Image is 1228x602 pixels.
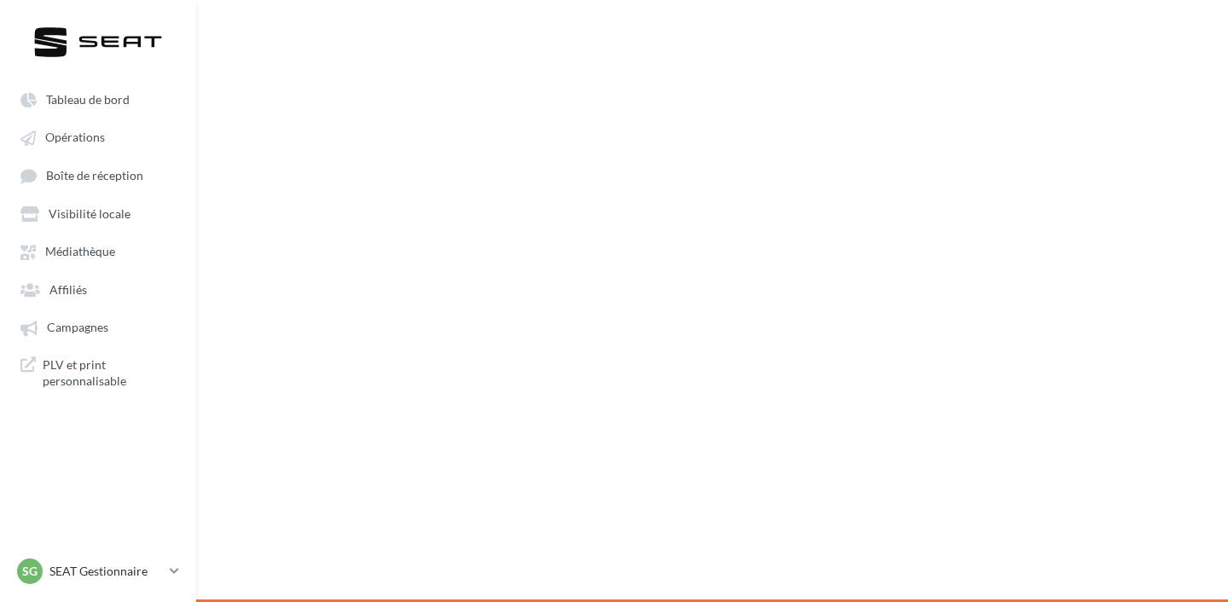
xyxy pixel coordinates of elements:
[10,311,186,342] a: Campagnes
[10,159,186,191] a: Boîte de réception
[43,356,176,390] span: PLV et print personnalisable
[49,282,87,297] span: Affiliés
[10,350,186,397] a: PLV et print personnalisable
[10,121,186,152] a: Opérations
[10,198,186,229] a: Visibilité locale
[45,245,115,259] span: Médiathèque
[49,563,163,580] p: SEAT Gestionnaire
[14,555,182,588] a: SG SEAT Gestionnaire
[22,563,38,580] span: SG
[45,130,105,145] span: Opérations
[49,206,130,221] span: Visibilité locale
[10,235,186,266] a: Médiathèque
[46,168,143,182] span: Boîte de réception
[47,321,108,335] span: Campagnes
[10,84,186,114] a: Tableau de bord
[46,92,130,107] span: Tableau de bord
[10,274,186,304] a: Affiliés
